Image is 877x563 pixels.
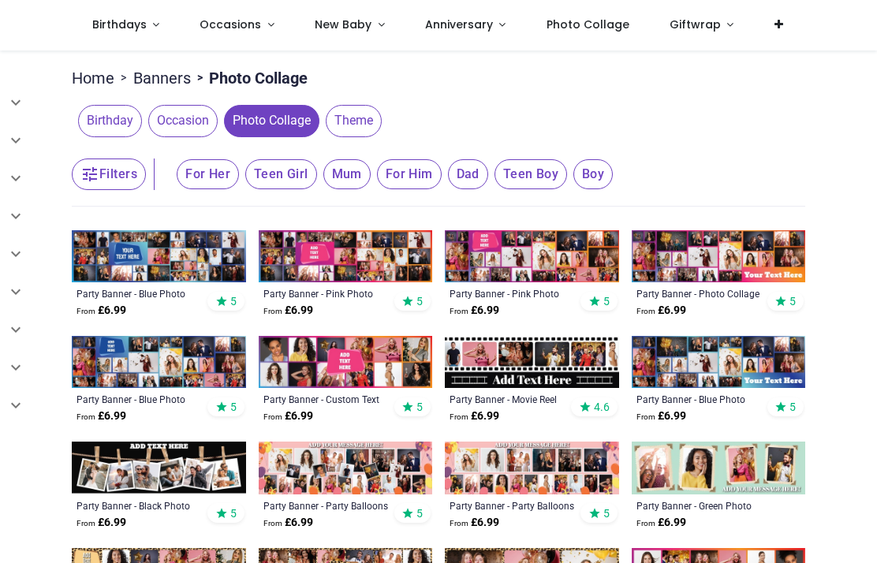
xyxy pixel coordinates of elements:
[603,506,610,520] span: 5
[77,307,95,315] span: From
[77,412,95,421] span: From
[670,17,721,32] span: Giftwrap
[148,105,218,136] span: Occasion
[632,230,806,282] img: Personalised Party Banner - Photo Collage - 23 Photo Upload
[319,105,382,136] button: Theme
[77,519,95,528] span: From
[263,519,282,528] span: From
[450,499,581,512] a: Party Banner - Party Balloons Photo Collage
[92,17,147,32] span: Birthdays
[72,442,246,494] img: Personalised Party Banner - Black Photo Collage - 6 Photo Upload
[263,499,395,512] a: Party Banner - Party Balloons Photo Collage
[77,303,126,319] strong: £ 6.99
[263,515,313,531] strong: £ 6.99
[450,307,468,315] span: From
[259,230,433,282] img: Personalised Party Banner - Pink Photo Collage - Add Text & 30 Photo Upload
[72,336,246,388] img: Personalised Party Banner - Blue Photo Collage - Custom Text & 25 Photo upload
[200,17,261,32] span: Occasions
[263,412,282,421] span: From
[450,408,499,424] strong: £ 6.99
[632,336,806,388] img: Personalised Party Banner - Blue Photo Collage - 23 Photo upload
[450,515,499,531] strong: £ 6.99
[191,70,209,86] span: >
[416,294,423,308] span: 5
[789,400,796,414] span: 5
[259,336,433,388] img: Personalised Party Banner - Custom Text Photo Collage - 12 Photo Upload
[72,67,114,89] a: Home
[573,159,613,189] span: Boy
[636,393,768,405] a: Party Banner - Blue Photo Collage
[77,515,126,531] strong: £ 6.99
[142,105,218,136] button: Occasion
[450,393,581,405] a: Party Banner - Movie Reel Collage
[245,159,317,189] span: Teen Girl
[377,159,442,189] span: For Him
[224,105,319,136] span: Photo Collage
[315,17,371,32] span: New Baby
[263,408,313,424] strong: £ 6.99
[445,442,619,494] img: Personalised Party Banner - Party Balloons Photo Collage - 17 Photo Upload
[230,506,237,520] span: 5
[114,70,133,86] span: >
[191,67,308,89] li: Photo Collage
[445,230,619,282] img: Personalised Party Banner - Pink Photo Collage - Custom Text & 25 Photo Upload
[416,506,423,520] span: 5
[594,400,610,414] span: 4.6
[636,519,655,528] span: From
[78,105,142,136] span: Birthday
[494,159,567,189] span: Teen Boy
[636,408,686,424] strong: £ 6.99
[77,287,208,300] a: Party Banner - Blue Photo Collage
[263,307,282,315] span: From
[218,105,319,136] button: Photo Collage
[603,294,610,308] span: 5
[77,499,208,512] a: Party Banner - Black Photo Collage
[425,17,493,32] span: Anniversary
[632,442,806,494] img: Personalised Party Banner - Green Photo Frame Collage - 4 Photo Upload
[259,442,433,494] img: Personalised Party Banner - Party Balloons Photo Collage - 22 Photo Upload
[450,303,499,319] strong: £ 6.99
[72,230,246,282] img: Personalised Party Banner - Blue Photo Collage - Custom Text & 30 Photo Upload
[323,159,371,189] span: Mum
[450,287,581,300] a: Party Banner - Pink Photo Collage
[416,400,423,414] span: 5
[263,287,395,300] a: Party Banner - Pink Photo Collage
[445,336,619,388] img: Personalised Party Banner - Movie Reel Collage - 6 Photo Upload
[72,158,146,190] button: Filters
[450,412,468,421] span: From
[263,303,313,319] strong: £ 6.99
[636,287,768,300] a: Party Banner - Photo Collage
[230,294,237,308] span: 5
[133,67,191,89] a: Banners
[177,159,239,189] span: For Her
[448,159,488,189] span: Dad
[636,499,768,512] a: Party Banner - Green Photo Frame Collage
[326,105,382,136] span: Theme
[636,412,655,421] span: From
[636,303,686,319] strong: £ 6.99
[72,105,142,136] button: Birthday
[789,294,796,308] span: 5
[77,393,208,405] a: Party Banner - Blue Photo Collage
[636,515,686,531] strong: £ 6.99
[636,307,655,315] span: From
[230,400,237,414] span: 5
[263,393,395,405] a: Party Banner - Custom Text Photo Collage
[450,519,468,528] span: From
[77,408,126,424] strong: £ 6.99
[547,17,629,32] span: Photo Collage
